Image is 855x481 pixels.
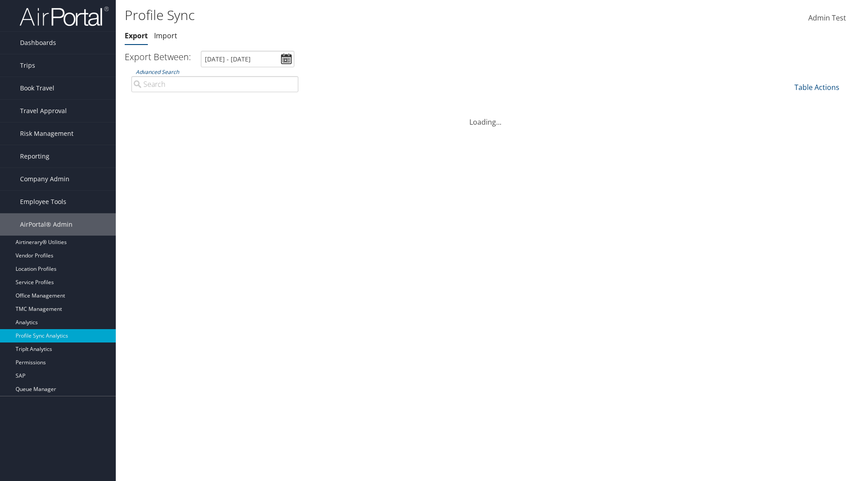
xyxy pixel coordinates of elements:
span: Admin Test [808,13,846,23]
span: Company Admin [20,168,69,190]
a: Admin Test [808,4,846,32]
span: Reporting [20,145,49,167]
h3: Export Between: [125,51,191,63]
a: Import [154,31,177,41]
a: Advanced Search [136,68,179,76]
a: Export [125,31,148,41]
span: Risk Management [20,122,73,145]
span: Travel Approval [20,100,67,122]
input: Advanced Search [131,76,298,92]
a: Table Actions [794,82,839,92]
div: Loading... [125,106,846,127]
h1: Profile Sync [125,6,606,24]
span: AirPortal® Admin [20,213,73,236]
span: Employee Tools [20,191,66,213]
input: [DATE] - [DATE] [201,51,294,67]
img: airportal-logo.png [20,6,109,27]
span: Book Travel [20,77,54,99]
span: Dashboards [20,32,56,54]
span: Trips [20,54,35,77]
